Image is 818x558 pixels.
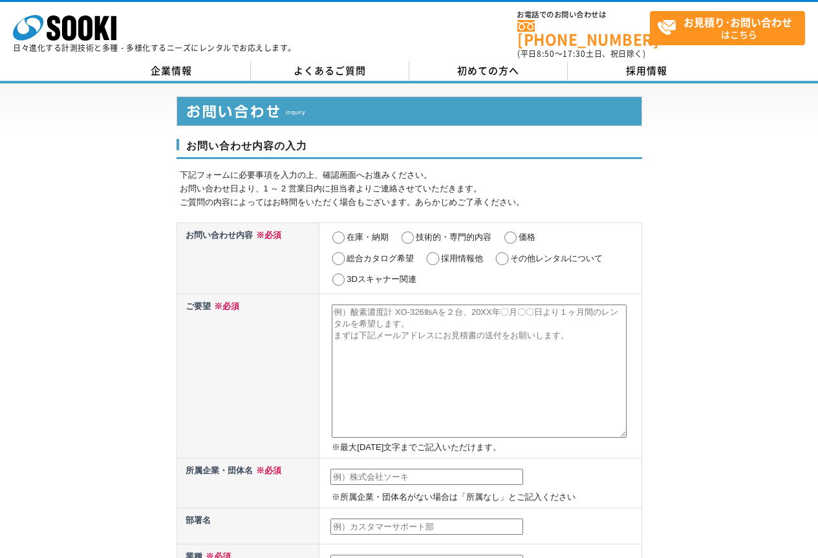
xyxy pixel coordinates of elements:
[657,12,804,44] span: はこちら
[683,14,792,30] strong: お見積り･お問い合わせ
[441,253,483,263] label: 採用情報他
[177,458,319,508] th: 所属企業・団体名
[177,139,642,160] h3: お問い合わせ内容の入力
[347,232,389,242] label: 在庫・納期
[568,61,726,81] a: 採用情報
[347,274,416,284] label: 3Dスキャナー関連
[330,519,523,535] input: 例）カスタマーサポート部
[517,11,650,19] span: お電話でのお問い合わせは
[177,508,319,544] th: 部署名
[332,491,638,504] p: ※所属企業・団体名がない場合は「所属なし」とご記入ください
[251,61,409,81] a: よくあるご質問
[537,48,555,59] span: 8:50
[92,61,251,81] a: 企業情報
[517,48,645,59] span: (平日 ～ 土日、祝日除く)
[517,20,650,47] a: [PHONE_NUMBER]
[211,301,239,311] span: ※必須
[563,48,586,59] span: 17:30
[180,169,642,209] p: 下記フォームに必要事項を入力の上、確認画面へお進みください。 お問い合わせ日より、1 ～ 2 営業日内に担当者よりご連絡させていただきます。 ご質問の内容によってはお時間をいただく場合もございま...
[332,441,638,455] p: ※最大[DATE]文字までご記入いただけます。
[177,222,319,294] th: お問い合わせ内容
[650,11,805,45] a: お見積り･お問い合わせはこちら
[510,253,603,263] label: その他レンタルについて
[253,466,281,475] span: ※必須
[416,232,491,242] label: 技術的・専門的内容
[330,469,523,486] input: 例）株式会社ソーキ
[457,63,519,78] span: 初めての方へ
[177,96,642,126] img: お問い合わせ
[409,61,568,81] a: 初めての方へ
[519,232,535,242] label: 価格
[177,294,319,458] th: ご要望
[253,230,281,240] span: ※必須
[13,44,296,52] p: 日々進化する計測技術と多種・多様化するニーズにレンタルでお応えします。
[347,253,414,263] label: 総合カタログ希望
